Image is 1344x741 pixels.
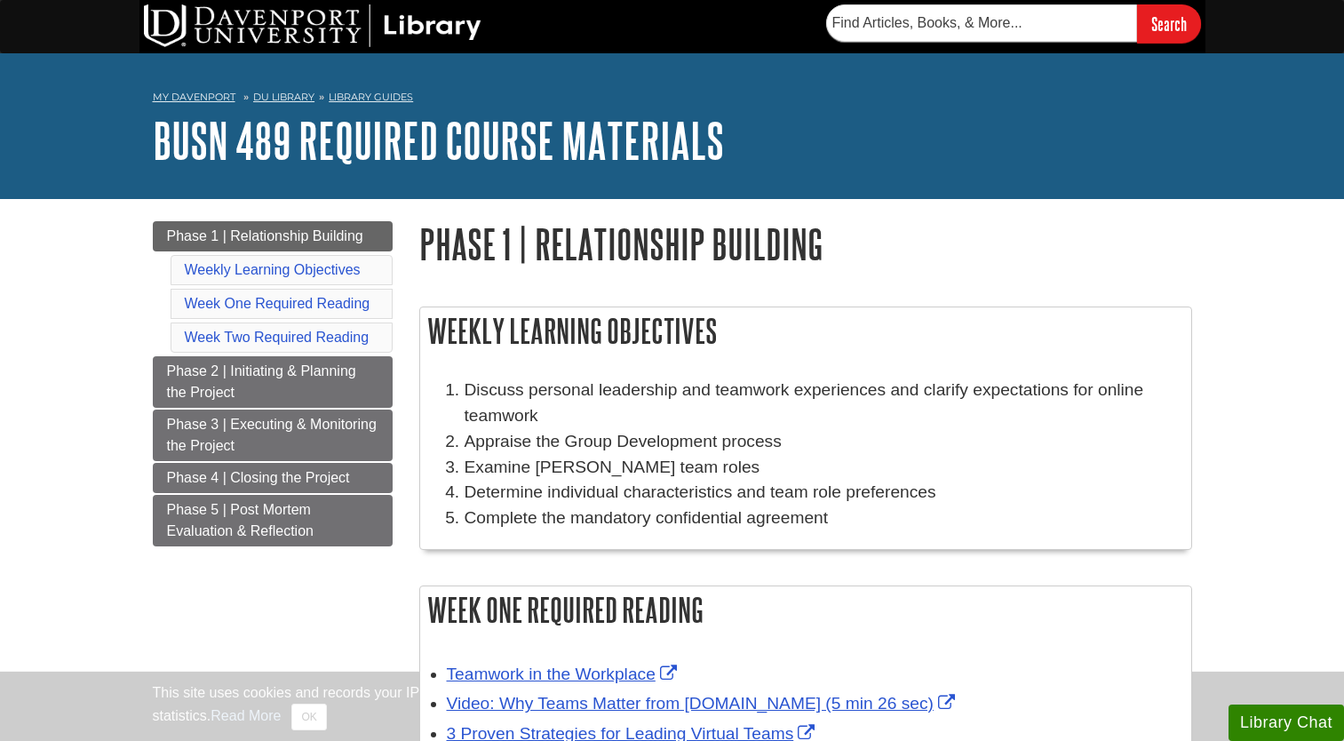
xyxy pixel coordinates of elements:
a: Weekly Learning Objectives [185,262,361,277]
form: Searches DU Library's articles, books, and more [826,4,1201,43]
li: Examine [PERSON_NAME] team roles [465,455,1182,481]
li: Appraise the Group Development process [465,429,1182,455]
span: Phase 4 | Closing the Project [167,470,350,485]
a: Week Two Required Reading [185,330,370,345]
input: Find Articles, Books, & More... [826,4,1137,42]
div: This site uses cookies and records your IP address for usage statistics. Additionally, we use Goo... [153,682,1192,730]
a: My Davenport [153,90,235,105]
button: Close [291,704,326,730]
li: Discuss personal leadership and teamwork experiences and clarify expectations for online teamwork [465,378,1182,429]
h1: Phase 1 | Relationship Building [419,221,1192,267]
div: Guide Page Menu [153,221,393,546]
a: Phase 3 | Executing & Monitoring the Project [153,410,393,461]
img: DU Library [144,4,481,47]
span: Phase 5 | Post Mortem Evaluation & Reflection [167,502,314,538]
a: Phase 5 | Post Mortem Evaluation & Reflection [153,495,393,546]
a: Link opens in new window [447,694,959,713]
a: Read More [211,708,281,723]
h2: Weekly Learning Objectives [420,307,1191,355]
p: Complete the mandatory confidential agreement [465,506,1182,531]
span: Phase 2 | Initiating & Planning the Project [167,363,356,400]
a: Phase 4 | Closing the Project [153,463,393,493]
span: Phase 3 | Executing & Monitoring the Project [167,417,377,453]
a: Phase 1 | Relationship Building [153,221,393,251]
a: Phase 2 | Initiating & Planning the Project [153,356,393,408]
a: Link opens in new window [447,665,681,683]
button: Library Chat [1229,705,1344,741]
nav: breadcrumb [153,85,1192,114]
a: Week One Required Reading [185,296,370,311]
span: Phase 1 | Relationship Building [167,228,363,243]
a: DU Library [253,91,314,103]
a: Library Guides [329,91,413,103]
h2: Week One Required Reading [420,586,1191,633]
li: Determine individual characteristics and team role preferences [465,480,1182,506]
a: BUSN 489 Required Course Materials [153,113,724,168]
input: Search [1137,4,1201,43]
